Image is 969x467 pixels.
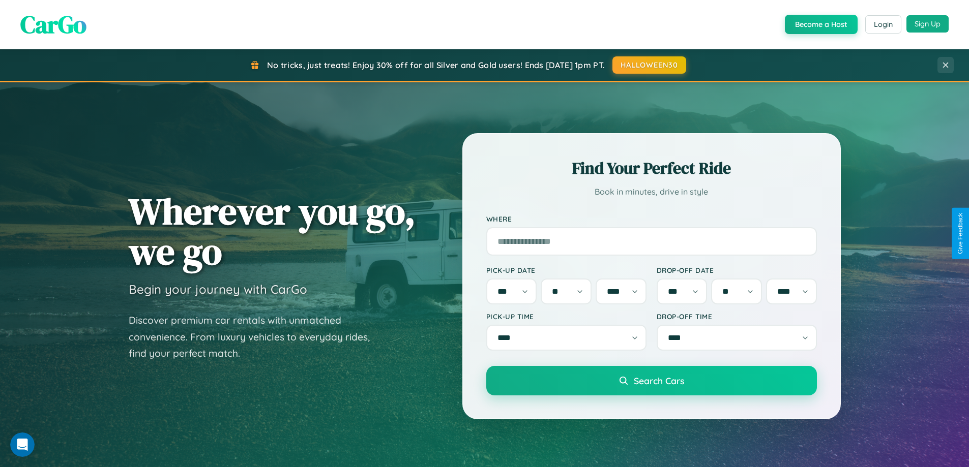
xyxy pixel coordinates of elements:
h3: Begin your journey with CarGo [129,282,307,297]
button: Become a Host [785,15,858,34]
label: Where [486,214,817,223]
iframe: Intercom live chat [10,432,35,457]
p: Discover premium car rentals with unmatched convenience. From luxury vehicles to everyday rides, ... [129,312,383,362]
label: Pick-up Time [486,312,647,321]
div: Give Feedback [957,213,964,254]
span: Search Cars [634,375,684,386]
button: HALLOWEEN30 [612,56,686,74]
label: Drop-off Date [657,266,817,274]
button: Sign Up [906,15,949,33]
button: Search Cars [486,366,817,395]
h2: Find Your Perfect Ride [486,157,817,179]
h1: Wherever you go, we go [129,191,416,271]
button: Login [865,15,901,34]
p: Book in minutes, drive in style [486,184,817,199]
label: Pick-up Date [486,266,647,274]
span: No tricks, just treats! Enjoy 30% off for all Silver and Gold users! Ends [DATE] 1pm PT. [267,60,605,70]
label: Drop-off Time [657,312,817,321]
span: CarGo [20,8,86,41]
